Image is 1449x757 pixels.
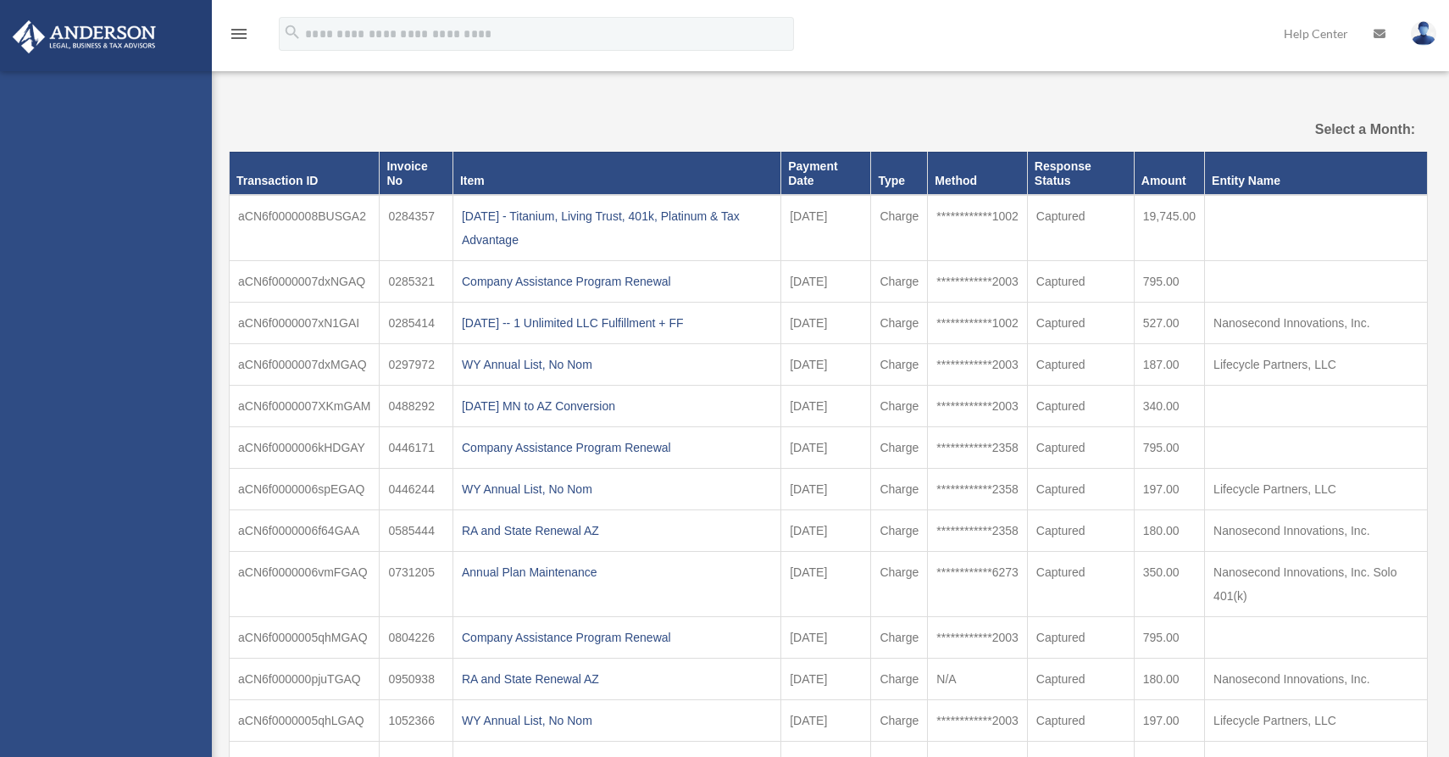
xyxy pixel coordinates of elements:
[871,617,928,659] td: Charge
[1134,659,1204,700] td: 180.00
[380,344,453,386] td: 0297972
[380,510,453,552] td: 0585444
[1027,469,1134,510] td: Captured
[8,20,161,53] img: Anderson Advisors Platinum Portal
[781,700,871,742] td: [DATE]
[229,24,249,44] i: menu
[230,303,380,344] td: aCN6f0000007xN1GAI
[1205,659,1428,700] td: Nanosecond Innovations, Inc.
[230,700,380,742] td: aCN6f0000005qhLGAQ
[928,152,1028,195] th: Method
[1134,700,1204,742] td: 197.00
[1411,21,1436,46] img: User Pic
[462,519,772,543] div: RA and State Renewal AZ
[380,195,453,261] td: 0284357
[1134,552,1204,617] td: 350.00
[871,510,928,552] td: Charge
[1027,552,1134,617] td: Captured
[230,195,380,261] td: aCN6f0000008BUSGA2
[871,261,928,303] td: Charge
[230,427,380,469] td: aCN6f0000006kHDGAY
[230,659,380,700] td: aCN6f000000pjuTGAQ
[781,659,871,700] td: [DATE]
[871,152,928,195] th: Type
[230,152,380,195] th: Transaction ID
[1205,469,1428,510] td: Lifecycle Partners, LLC
[1027,303,1134,344] td: Captured
[462,204,772,252] div: [DATE] - Titanium, Living Trust, 401k, Platinum & Tax Advantage
[462,394,772,418] div: [DATE] MN to AZ Conversion
[230,261,380,303] td: aCN6f0000007dxNGAQ
[1027,386,1134,427] td: Captured
[380,700,453,742] td: 1052366
[1027,427,1134,469] td: Captured
[230,344,380,386] td: aCN6f0000007dxMGAQ
[230,510,380,552] td: aCN6f0000006f64GAA
[1027,152,1134,195] th: Response Status
[1134,427,1204,469] td: 795.00
[230,386,380,427] td: aCN6f0000007XKmGAM
[462,311,772,335] div: [DATE] -- 1 Unlimited LLC Fulfillment + FF
[781,510,871,552] td: [DATE]
[1027,261,1134,303] td: Captured
[781,427,871,469] td: [DATE]
[462,709,772,732] div: WY Annual List, No Nom
[380,386,453,427] td: 0488292
[380,427,453,469] td: 0446171
[871,552,928,617] td: Charge
[462,626,772,649] div: Company Assistance Program Renewal
[1205,510,1428,552] td: Nanosecond Innovations, Inc.
[462,667,772,691] div: RA and State Renewal AZ
[380,152,453,195] th: Invoice No
[871,386,928,427] td: Charge
[871,195,928,261] td: Charge
[1241,118,1415,142] label: Select a Month:
[1027,195,1134,261] td: Captured
[380,659,453,700] td: 0950938
[452,152,780,195] th: Item
[462,560,772,584] div: Annual Plan Maintenance
[380,617,453,659] td: 0804226
[871,469,928,510] td: Charge
[462,477,772,501] div: WY Annual List, No Nom
[781,469,871,510] td: [DATE]
[1134,469,1204,510] td: 197.00
[1205,344,1428,386] td: Lifecycle Partners, LLC
[1134,344,1204,386] td: 187.00
[871,344,928,386] td: Charge
[283,23,302,42] i: search
[781,303,871,344] td: [DATE]
[230,617,380,659] td: aCN6f0000005qhMGAQ
[1205,552,1428,617] td: Nanosecond Innovations, Inc. Solo 401(k)
[1134,510,1204,552] td: 180.00
[928,659,1028,700] td: N/A
[1027,510,1134,552] td: Captured
[781,195,871,261] td: [DATE]
[380,552,453,617] td: 0731205
[1134,617,1204,659] td: 795.00
[1027,344,1134,386] td: Captured
[781,552,871,617] td: [DATE]
[230,469,380,510] td: aCN6f0000006spEGAQ
[871,427,928,469] td: Charge
[781,386,871,427] td: [DATE]
[462,270,772,293] div: Company Assistance Program Renewal
[871,659,928,700] td: Charge
[380,303,453,344] td: 0285414
[781,261,871,303] td: [DATE]
[1205,700,1428,742] td: Lifecycle Partners, LLC
[1027,659,1134,700] td: Captured
[1134,303,1204,344] td: 527.00
[1027,700,1134,742] td: Captured
[1205,303,1428,344] td: Nanosecond Innovations, Inc.
[1134,386,1204,427] td: 340.00
[1134,261,1204,303] td: 795.00
[871,303,928,344] td: Charge
[380,261,453,303] td: 0285321
[781,617,871,659] td: [DATE]
[462,353,772,376] div: WY Annual List, No Nom
[1205,152,1428,195] th: Entity Name
[230,552,380,617] td: aCN6f0000006vmFGAQ
[781,344,871,386] td: [DATE]
[380,469,453,510] td: 0446244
